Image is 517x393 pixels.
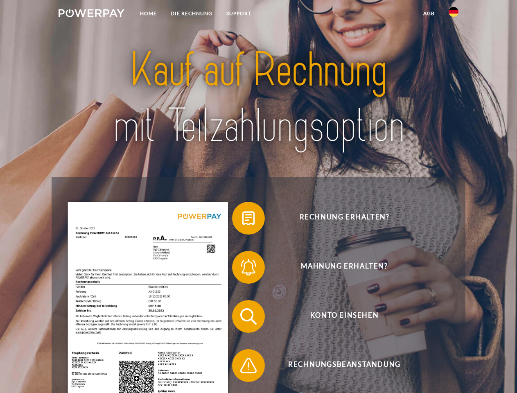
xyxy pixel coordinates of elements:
a: agb [416,6,442,21]
span: Rechnungsbeanstandung [244,349,445,382]
img: qb_warning.svg [238,355,259,376]
span: Konto einsehen [244,300,445,333]
img: qb_bell.svg [238,257,259,278]
a: SUPPORT [219,6,258,21]
button: Rechnungsbeanstandung [232,349,445,382]
button: Rechnung erhalten? [232,202,445,235]
img: qb_bill.svg [238,208,259,228]
img: logo-powerpay-white.svg [59,9,124,17]
button: Konto einsehen [232,300,445,333]
a: Home [133,6,164,21]
button: Mahnung erhalten? [232,251,445,284]
span: Rechnung erhalten? [244,202,445,235]
img: qb_search.svg [238,306,259,327]
img: title-powerpay_de.svg [78,39,439,157]
a: DIE RECHNUNG [164,6,219,21]
span: Mahnung erhalten? [244,251,445,284]
img: de [449,7,458,17]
